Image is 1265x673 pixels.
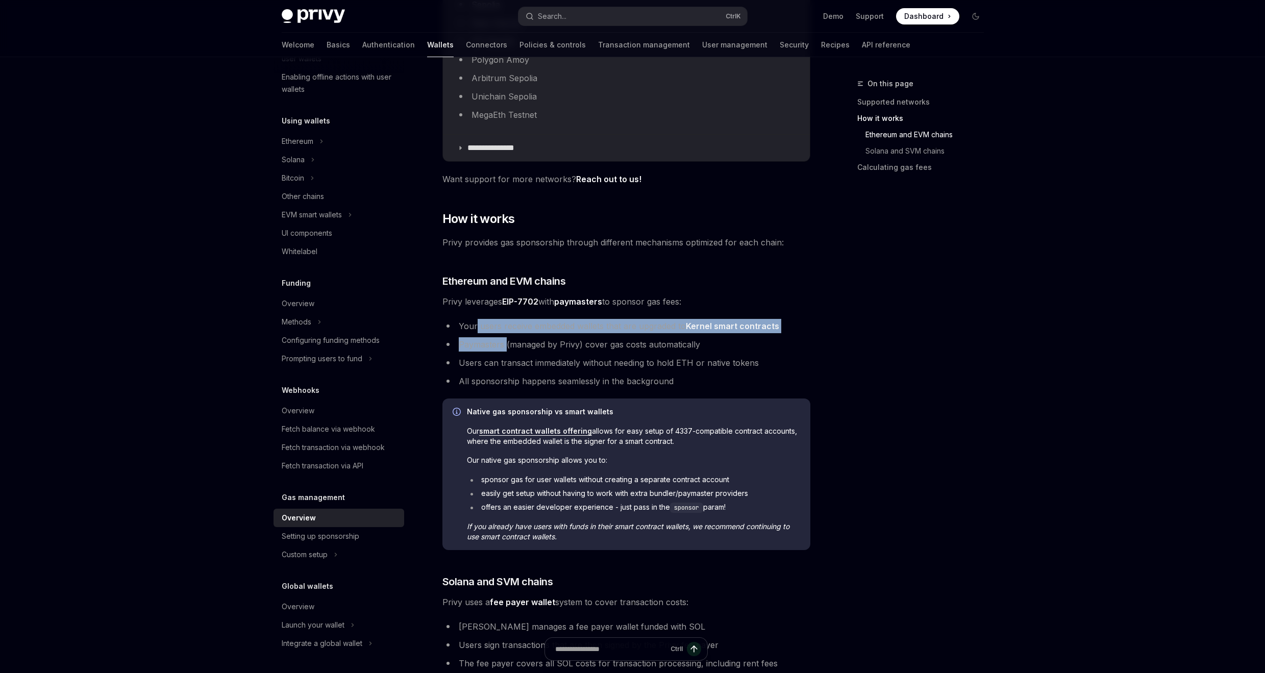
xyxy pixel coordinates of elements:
[780,33,809,57] a: Security
[555,638,666,660] input: Ask a question...
[576,174,641,185] a: Reach out to us!
[282,115,330,127] h5: Using wallets
[274,294,404,313] a: Overview
[455,108,798,122] li: MegaEth Testnet
[282,33,314,57] a: Welcome
[823,11,844,21] a: Demo
[442,595,810,609] span: Privy uses a system to cover transaction costs:
[282,277,311,289] h5: Funding
[857,143,992,159] a: Solana and SVM chains
[274,545,404,564] button: Toggle Custom setup section
[282,190,324,203] div: Other chains
[518,7,747,26] button: Open search
[442,337,810,352] li: Paymasters (managed by Privy) cover gas costs automatically
[282,71,398,95] div: Enabling offline actions with user wallets
[274,634,404,653] button: Toggle Integrate a global wallet section
[274,597,404,616] a: Overview
[442,211,515,227] span: How it works
[490,597,555,607] strong: fee payer wallet
[282,580,333,592] h5: Global wallets
[466,33,507,57] a: Connectors
[519,33,586,57] a: Policies & controls
[467,426,800,446] span: Our allows for easy setup of 4337-compatible contract accounts, where the embedded wallet is the ...
[282,460,363,472] div: Fetch transaction via API
[274,169,404,187] button: Toggle Bitcoin section
[282,384,319,396] h5: Webhooks
[598,33,690,57] a: Transaction management
[282,334,380,346] div: Configuring funding methods
[442,374,810,388] li: All sponsorship happens seamlessly in the background
[282,209,342,221] div: EVM smart wallets
[467,407,613,416] strong: Native gas sponsorship vs smart wallets
[442,575,553,589] span: Solana and SVM chains
[274,313,404,331] button: Toggle Methods section
[442,294,810,309] span: Privy leverages with to sponsor gas fees:
[467,488,800,498] li: easily get setup without having to work with extra bundler/paymaster providers
[274,438,404,457] a: Fetch transaction via webhook
[274,509,404,527] a: Overview
[274,151,404,169] button: Toggle Solana section
[274,420,404,438] a: Fetch balance via webhook
[856,11,884,21] a: Support
[274,68,404,98] a: Enabling offline actions with user wallets
[274,457,404,475] a: Fetch transaction via API
[274,331,404,350] a: Configuring funding methods
[442,619,810,634] li: [PERSON_NAME] manages a fee payer wallet funded with SOL
[857,94,992,110] a: Supported networks
[670,503,703,513] code: sponsor
[282,9,345,23] img: dark logo
[726,12,741,20] span: Ctrl K
[274,527,404,545] a: Setting up sponsorship
[282,135,313,147] div: Ethereum
[282,619,344,631] div: Launch your wallet
[857,110,992,127] a: How it works
[538,10,566,22] div: Search...
[968,8,984,24] button: Toggle dark mode
[467,522,789,541] em: If you already have users with funds in their smart contract wallets, we recommend continuing to ...
[442,319,810,333] li: Your users receive embedded wallets that are upgraded to
[479,427,592,436] a: smart contract wallets offering
[274,350,404,368] button: Toggle Prompting users to fund section
[274,402,404,420] a: Overview
[502,296,538,307] a: EIP-7702
[427,33,454,57] a: Wallets
[862,33,910,57] a: API reference
[687,642,701,656] button: Send message
[274,242,404,261] a: Whitelabel
[442,172,810,186] span: Want support for more networks?
[554,296,602,307] strong: paymasters
[442,235,810,250] span: Privy provides gas sponsorship through different mechanisms optimized for each chain:
[274,187,404,206] a: Other chains
[362,33,415,57] a: Authentication
[857,159,992,176] a: Calculating gas fees
[282,601,314,613] div: Overview
[282,353,362,365] div: Prompting users to fund
[467,455,800,465] span: Our native gas sponsorship allows you to:
[467,502,800,513] li: offers an easier developer experience - just pass in the param!
[274,132,404,151] button: Toggle Ethereum section
[282,512,316,524] div: Overview
[282,297,314,310] div: Overview
[455,53,798,67] li: Polygon Amoy
[274,206,404,224] button: Toggle EVM smart wallets section
[282,245,317,258] div: Whitelabel
[282,154,305,166] div: Solana
[282,530,359,542] div: Setting up sponsorship
[442,274,566,288] span: Ethereum and EVM chains
[282,441,385,454] div: Fetch transaction via webhook
[274,224,404,242] a: UI components
[467,475,800,485] li: sponsor gas for user wallets without creating a separate contract account
[442,356,810,370] li: Users can transact immediately without needing to hold ETH or native tokens
[702,33,767,57] a: User management
[282,491,345,504] h5: Gas management
[282,227,332,239] div: UI components
[282,549,328,561] div: Custom setup
[867,78,913,90] span: On this page
[282,423,375,435] div: Fetch balance via webhook
[282,316,311,328] div: Methods
[274,616,404,634] button: Toggle Launch your wallet section
[453,408,463,418] svg: Info
[455,89,798,104] li: Unichain Sepolia
[282,405,314,417] div: Overview
[904,11,944,21] span: Dashboard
